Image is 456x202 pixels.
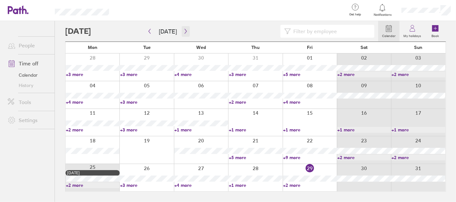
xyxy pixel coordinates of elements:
a: Time off [3,57,55,70]
a: +1 more [229,127,282,133]
a: +3 more [120,72,174,77]
a: +3 more [229,72,282,77]
span: Sat [360,45,368,50]
a: Notifications [372,3,393,17]
a: +4 more [283,99,337,105]
a: +5 more [229,155,282,160]
a: +1 more [391,127,445,133]
a: +4 more [66,99,119,105]
span: Tue [143,45,151,50]
a: +9 more [283,155,337,160]
a: +1 more [174,127,228,133]
a: +5 more [283,72,337,77]
a: +3 more [120,127,174,133]
a: +2 more [337,72,391,77]
a: +2 more [229,99,282,105]
a: +1 more [229,182,282,188]
span: Sun [414,45,423,50]
a: +1 more [283,127,337,133]
a: +2 more [283,182,337,188]
label: Calendar [378,32,400,38]
a: +2 more [66,127,119,133]
label: My holidays [400,32,425,38]
a: +4 more [174,72,228,77]
a: +3 more [120,99,174,105]
a: +2 more [391,72,445,77]
span: Mon [88,45,97,50]
a: +3 more [66,72,119,77]
a: Settings [3,114,55,127]
a: +2 more [66,182,119,188]
a: +2 more [337,155,391,160]
a: History [3,80,55,91]
a: Tools [3,96,55,109]
a: Calendar [378,21,400,42]
a: Calendar [3,70,55,80]
span: Thu [251,45,259,50]
span: Get help [345,13,366,16]
label: Book [428,32,443,38]
a: +1 more [337,127,391,133]
input: Filter by employee [291,25,370,37]
a: +2 more [391,155,445,160]
span: Wed [197,45,206,50]
a: Book [425,21,446,42]
span: Notifications [372,13,393,17]
a: +3 more [120,182,174,188]
div: [DATE] [67,171,118,175]
a: My holidays [400,21,425,42]
span: Fri [307,45,313,50]
button: [DATE] [154,26,182,37]
a: People [3,39,55,52]
a: +4 more [174,182,228,188]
